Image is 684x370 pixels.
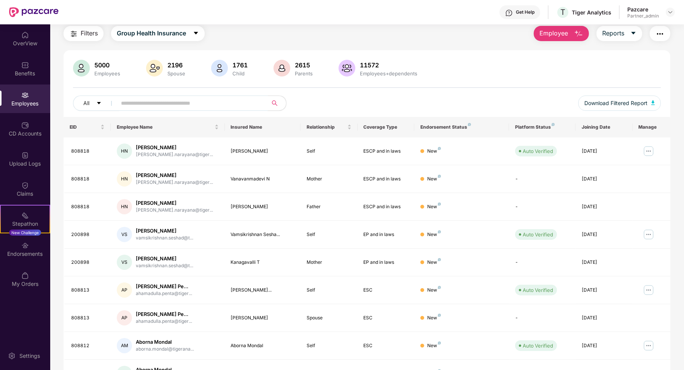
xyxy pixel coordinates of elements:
div: 808818 [71,148,105,155]
button: Group Health Insurancecaret-down [111,26,205,41]
img: svg+xml;base64,PHN2ZyB4bWxucz0iaHR0cDovL3d3dy53My5vcmcvMjAwMC9zdmciIHdpZHRoPSI4IiBoZWlnaHQ9IjgiIH... [468,123,471,126]
th: Joining Date [576,117,633,137]
td: - [509,304,576,332]
img: svg+xml;base64,PHN2ZyB4bWxucz0iaHR0cDovL3d3dy53My5vcmcvMjAwMC9zdmciIHhtbG5zOnhsaW5rPSJodHRwOi8vd3... [274,60,290,77]
div: New [427,148,441,155]
div: 808818 [71,175,105,183]
div: Aborna Mondal [231,342,294,349]
div: [PERSON_NAME] [136,199,213,207]
img: svg+xml;base64,PHN2ZyBpZD0iRW1wbG95ZWVzIiB4bWxucz0iaHR0cDovL3d3dy53My5vcmcvMjAwMC9zdmciIHdpZHRoPS... [21,91,29,99]
div: 808813 [71,314,105,322]
div: VS [117,255,132,270]
th: EID [64,117,111,137]
th: Employee Name [111,117,224,137]
img: svg+xml;base64,PHN2ZyB4bWxucz0iaHR0cDovL3d3dy53My5vcmcvMjAwMC9zdmciIHdpZHRoPSI4IiBoZWlnaHQ9IjgiIH... [438,341,441,344]
div: ESCP and in laws [364,175,409,183]
img: manageButton [643,340,655,352]
img: svg+xml;base64,PHN2ZyB4bWxucz0iaHR0cDovL3d3dy53My5vcmcvMjAwMC9zdmciIHdpZHRoPSI4IiBoZWlnaHQ9IjgiIH... [438,314,441,317]
div: Aborna Mondal [136,338,194,346]
th: Relationship [301,117,358,137]
th: Coverage Type [358,117,415,137]
img: svg+xml;base64,PHN2ZyB4bWxucz0iaHR0cDovL3d3dy53My5vcmcvMjAwMC9zdmciIHdpZHRoPSI4IiBoZWlnaHQ9IjgiIH... [438,203,441,206]
span: EID [70,124,99,130]
div: Auto Verified [523,147,553,155]
div: New [427,259,441,266]
img: svg+xml;base64,PHN2ZyB4bWxucz0iaHR0cDovL3d3dy53My5vcmcvMjAwMC9zdmciIHhtbG5zOnhsaW5rPSJodHRwOi8vd3... [211,60,228,77]
div: EP and in laws [364,231,409,238]
td: - [509,193,576,221]
div: 808818 [71,203,105,211]
img: svg+xml;base64,PHN2ZyBpZD0iQ0RfQWNjb3VudHMiIGRhdGEtbmFtZT0iQ0QgQWNjb3VudHMiIHhtbG5zPSJodHRwOi8vd3... [21,121,29,129]
div: HN [117,144,132,159]
div: VS [117,227,132,242]
div: [PERSON_NAME] [136,144,213,151]
img: svg+xml;base64,PHN2ZyB4bWxucz0iaHR0cDovL3d3dy53My5vcmcvMjAwMC9zdmciIHdpZHRoPSIyNCIgaGVpZ2h0PSIyNC... [655,29,665,38]
div: Mother [307,175,352,183]
div: Spouse [166,70,187,77]
div: HN [117,171,132,187]
div: vamsikrishnan.seshad@t... [136,234,193,242]
div: [DATE] [582,231,627,238]
div: [PERSON_NAME].narayana@tiger... [136,207,213,214]
div: [DATE] [582,203,627,211]
img: New Pazcare Logo [9,7,59,17]
div: 1761 [231,61,249,69]
img: svg+xml;base64,PHN2ZyB4bWxucz0iaHR0cDovL3d3dy53My5vcmcvMjAwMC9zdmciIHhtbG5zOnhsaW5rPSJodHRwOi8vd3... [651,100,655,105]
div: Tiger Analytics [572,9,611,16]
div: ahamadulla.penta@tiger... [136,290,192,297]
div: 200898 [71,231,105,238]
th: Manage [633,117,671,137]
div: Self [307,231,352,238]
img: svg+xml;base64,PHN2ZyB4bWxucz0iaHR0cDovL3d3dy53My5vcmcvMjAwMC9zdmciIHhtbG5zOnhsaW5rPSJodHRwOi8vd3... [73,60,90,77]
div: New [427,287,441,294]
div: [DATE] [582,342,627,349]
div: aborna.mondal@tigerana... [136,346,194,353]
div: Kanagavalli T [231,259,294,266]
div: Self [307,342,352,349]
div: AM [117,338,132,353]
button: Download Filtered Report [578,96,661,111]
span: Reports [602,29,624,38]
div: ESC [364,314,409,322]
div: Father [307,203,352,211]
div: [PERSON_NAME] Pe... [136,283,192,290]
span: Employee Name [117,124,213,130]
div: Child [231,70,249,77]
div: Mother [307,259,352,266]
div: [DATE] [582,175,627,183]
th: Insured Name [225,117,301,137]
div: Partner_admin [627,13,659,19]
div: ESCP and in laws [364,203,409,211]
div: ESC [364,342,409,349]
div: Stepathon [1,220,49,228]
img: svg+xml;base64,PHN2ZyB4bWxucz0iaHR0cDovL3d3dy53My5vcmcvMjAwMC9zdmciIHdpZHRoPSI4IiBoZWlnaHQ9IjgiIH... [438,175,441,178]
div: EP and in laws [364,259,409,266]
td: - [509,249,576,276]
img: svg+xml;base64,PHN2ZyBpZD0iSG9tZSIgeG1sbnM9Imh0dHA6Ly93d3cudzMub3JnLzIwMDAvc3ZnIiB3aWR0aD0iMjAiIG... [21,31,29,39]
div: Auto Verified [523,342,553,349]
button: search [267,96,286,111]
div: Employees [93,70,122,77]
div: [PERSON_NAME] [231,314,294,322]
img: svg+xml;base64,PHN2ZyBpZD0iRW5kb3JzZW1lbnRzIiB4bWxucz0iaHR0cDovL3d3dy53My5vcmcvMjAwMC9zdmciIHdpZH... [21,242,29,249]
div: ESC [364,287,409,294]
div: [PERSON_NAME] [136,255,193,262]
img: svg+xml;base64,PHN2ZyBpZD0iQmVuZWZpdHMiIHhtbG5zPSJodHRwOi8vd3d3LnczLm9yZy8yMDAwL3N2ZyIgd2lkdGg9Ij... [21,61,29,69]
div: vamsikrishnan.seshad@t... [136,262,193,270]
span: caret-down [630,30,636,37]
img: svg+xml;base64,PHN2ZyB4bWxucz0iaHR0cDovL3d3dy53My5vcmcvMjAwMC9zdmciIHdpZHRoPSI4IiBoZWlnaHQ9IjgiIH... [438,230,441,233]
div: Parents [293,70,314,77]
div: [DATE] [582,148,627,155]
div: Settings [17,352,42,360]
div: Auto Verified [523,231,553,238]
span: Employee [539,29,568,38]
span: search [267,100,282,106]
button: Allcaret-down [73,96,119,111]
span: All [83,99,89,107]
img: svg+xml;base64,PHN2ZyB4bWxucz0iaHR0cDovL3d3dy53My5vcmcvMjAwMC9zdmciIHhtbG5zOnhsaW5rPSJodHRwOi8vd3... [339,60,355,77]
img: svg+xml;base64,PHN2ZyB4bWxucz0iaHR0cDovL3d3dy53My5vcmcvMjAwMC9zdmciIHdpZHRoPSI4IiBoZWlnaHQ9IjgiIH... [438,258,441,261]
div: Employees+dependents [358,70,419,77]
div: [DATE] [582,259,627,266]
td: - [509,165,576,193]
img: svg+xml;base64,PHN2ZyB4bWxucz0iaHR0cDovL3d3dy53My5vcmcvMjAwMC9zdmciIHdpZHRoPSI4IiBoZWlnaHQ9IjgiIH... [438,147,441,150]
